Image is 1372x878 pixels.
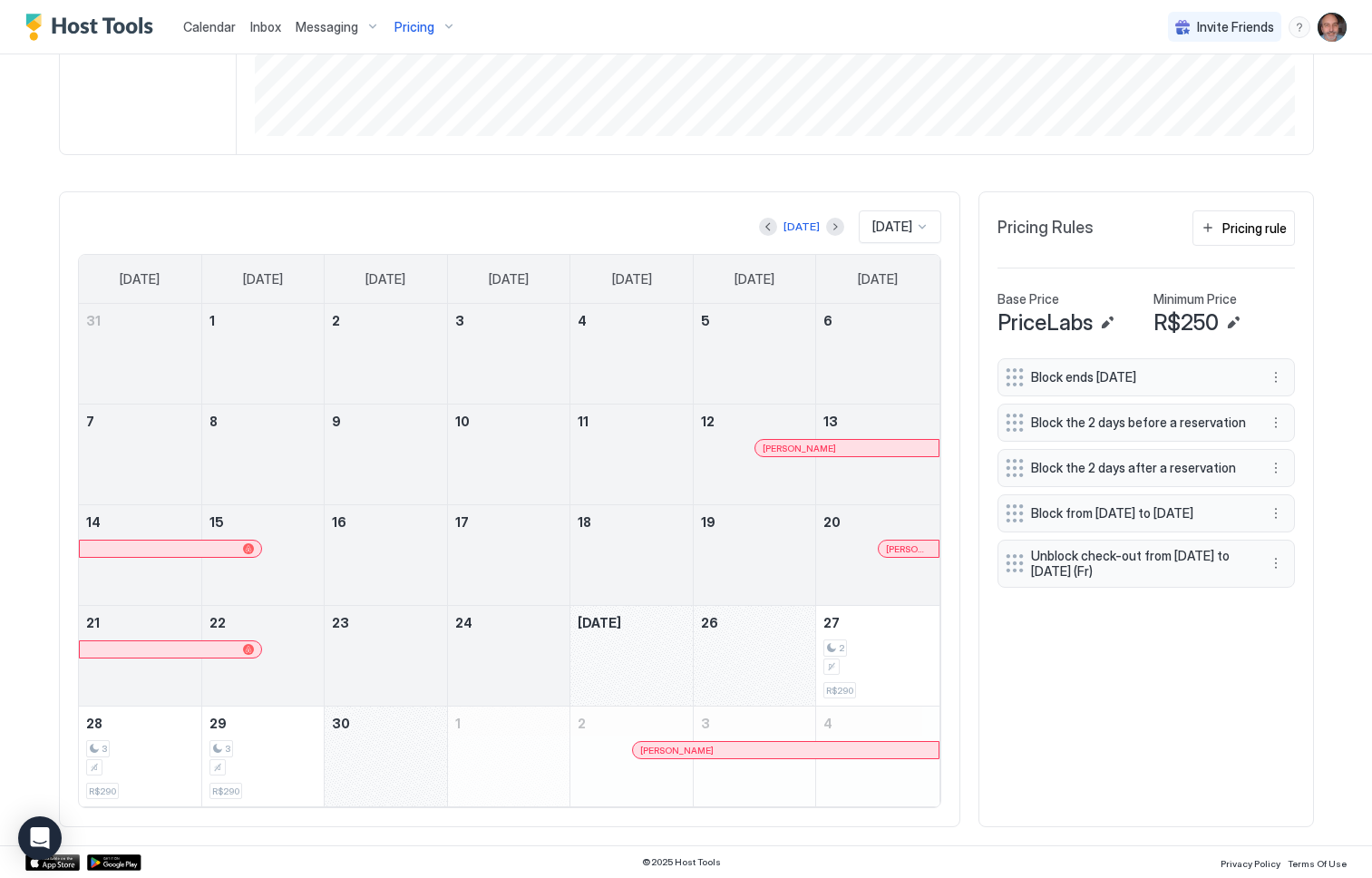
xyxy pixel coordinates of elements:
a: October 2, 2025 [570,707,693,740]
td: September 12, 2025 [693,405,816,505]
span: 23 [332,615,349,630]
td: September 24, 2025 [447,606,570,707]
a: Monday [225,255,301,304]
span: 13 [823,414,838,429]
span: [PERSON_NAME] [886,543,931,555]
a: Saturday [840,255,916,304]
span: R$250 [1153,309,1219,337]
span: 22 [209,615,226,630]
span: 3 [455,313,464,328]
div: Block ends [DATE] menu [997,358,1295,396]
td: September 13, 2025 [816,405,939,505]
div: Block the 2 days after a reservation menu [997,449,1295,487]
a: September 19, 2025 [694,505,816,539]
span: [DATE] [735,271,774,288]
td: September 26, 2025 [693,606,816,707]
span: R$290 [89,785,116,797]
span: 11 [578,414,589,429]
span: 3 [102,743,107,755]
a: Calendar [183,17,236,36]
a: September 24, 2025 [448,606,570,639]
span: Block from [DATE] to [DATE] [1031,505,1247,522]
td: September 28, 2025 [79,707,202,807]
span: Calendar [183,19,236,34]
a: Thursday [594,255,670,304]
button: More options [1265,412,1287,434]
td: September 3, 2025 [447,304,570,405]
span: 12 [701,414,715,429]
div: Pricing rule [1222,219,1287,238]
div: menu [1265,412,1287,434]
span: 8 [209,414,218,429]
span: 2 [578,716,586,731]
span: Base Price [997,291,1059,307]
button: Edit [1096,312,1118,334]
a: September 17, 2025 [448,505,570,539]
td: September 25, 2025 [570,606,694,707]
a: September 8, 2025 [202,405,325,438]
a: September 26, 2025 [694,606,816,639]
div: [DATE] [783,219,820,235]
a: August 31, 2025 [79,304,201,337]
button: More options [1265,552,1287,574]
div: Host Tools Logo [25,14,161,41]
a: September 18, 2025 [570,505,693,539]
span: 31 [86,313,101,328]
span: 2 [332,313,340,328]
div: Open Intercom Messenger [18,816,62,860]
td: September 5, 2025 [693,304,816,405]
td: August 31, 2025 [79,304,202,405]
span: PriceLabs [997,309,1093,337]
td: September 22, 2025 [201,606,325,707]
button: Edit [1222,312,1244,334]
span: 20 [823,514,841,530]
span: 6 [823,313,832,328]
a: September 14, 2025 [79,505,201,539]
a: September 6, 2025 [816,304,939,337]
span: 4 [578,313,587,328]
a: Tuesday [347,255,423,304]
span: 24 [455,615,472,630]
span: 21 [86,615,100,630]
span: [DATE] [243,271,283,288]
span: 2 [839,642,844,654]
a: Google Play Store [87,854,141,871]
a: September 10, 2025 [448,405,570,438]
a: September 3, 2025 [448,304,570,337]
span: [DATE] [365,271,405,288]
a: October 1, 2025 [448,707,570,740]
span: [DATE] [120,271,160,288]
td: September 30, 2025 [325,707,448,807]
td: September 10, 2025 [447,405,570,505]
a: Inbox [250,17,281,36]
td: September 29, 2025 [201,707,325,807]
a: September 12, 2025 [694,405,816,438]
a: App Store [25,854,80,871]
a: September 21, 2025 [79,606,201,639]
a: September 27, 2025 [816,606,939,639]
span: [PERSON_NAME] [763,443,836,454]
a: Wednesday [471,255,547,304]
span: [DATE] [489,271,529,288]
div: Block from [DATE] to [DATE] menu [997,494,1295,532]
span: [DATE] [578,615,621,630]
span: 3 [225,743,230,755]
span: [DATE] [612,271,652,288]
button: Next month [826,218,844,236]
td: October 1, 2025 [447,707,570,807]
span: R$290 [826,685,853,697]
td: September 16, 2025 [325,505,448,606]
span: Messaging [296,19,358,35]
span: 3 [701,716,710,731]
a: September 30, 2025 [325,707,447,740]
span: Block ends [DATE] [1031,369,1247,385]
a: September 15, 2025 [202,505,325,539]
span: © 2025 Host Tools [642,856,721,868]
td: September 23, 2025 [325,606,448,707]
td: October 3, 2025 [693,707,816,807]
span: 30 [332,716,350,731]
span: Inbox [250,19,281,34]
